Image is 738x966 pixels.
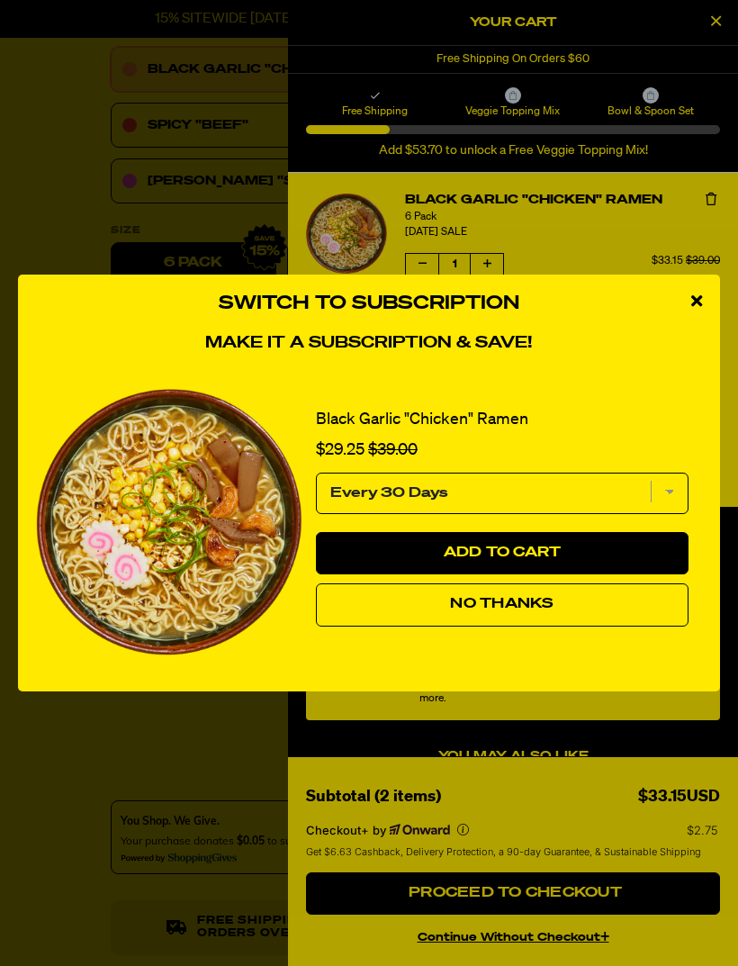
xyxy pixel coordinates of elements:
[316,583,688,627] button: No Thanks
[316,407,528,433] a: Black Garlic "Chicken" Ramen
[36,371,702,673] div: 1 of 1
[36,293,702,315] h3: Switch to Subscription
[36,334,702,354] h4: Make it a subscription & save!
[450,597,553,611] span: No Thanks
[316,442,364,458] span: $29.25
[368,442,418,458] span: $39.00
[673,275,720,329] div: close modal
[316,532,688,575] button: Add to Cart
[316,473,688,514] select: subscription frequency
[444,546,562,560] span: Add to Cart
[36,389,302,655] img: View Black Garlic "Chicken" Ramen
